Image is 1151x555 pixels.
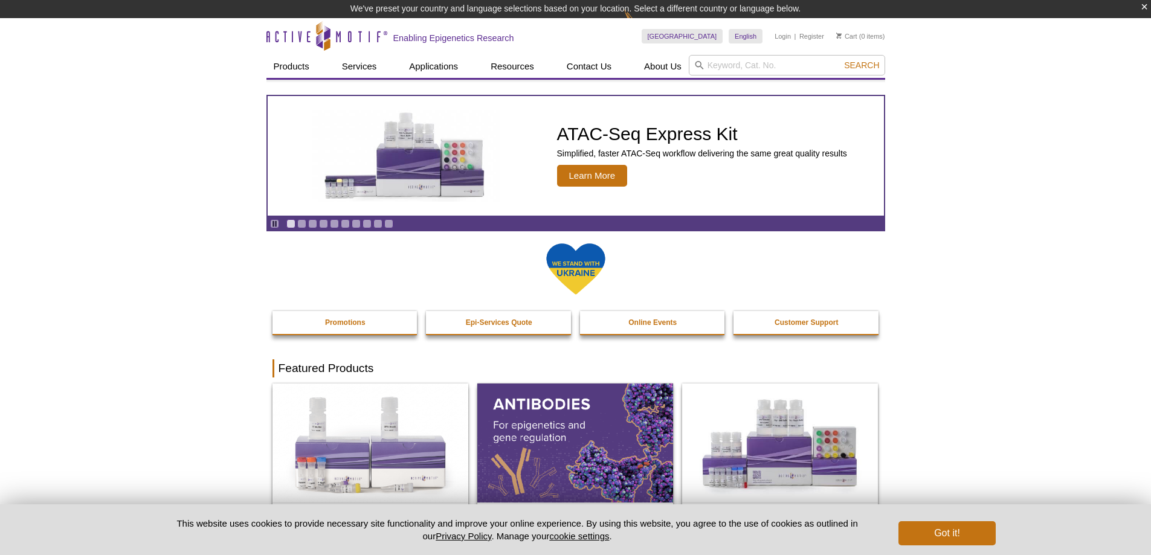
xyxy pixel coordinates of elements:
[466,318,532,327] strong: Epi-Services Quote
[384,219,393,228] a: Go to slide 10
[557,165,628,187] span: Learn More
[844,60,879,70] span: Search
[557,148,847,159] p: Simplified, faster ATAC-Seq workflow delivering the same great quality results
[799,32,824,40] a: Register
[286,219,295,228] a: Go to slide 1
[341,219,350,228] a: Go to slide 6
[689,55,885,75] input: Keyword, Cat. No.
[319,219,328,228] a: Go to slide 4
[557,125,847,143] h2: ATAC-Seq Express Kit
[637,55,689,78] a: About Us
[325,318,366,327] strong: Promotions
[580,311,726,334] a: Online Events
[549,531,609,541] button: cookie settings
[272,359,879,377] h2: Featured Products
[775,318,838,327] strong: Customer Support
[335,55,384,78] a: Services
[477,383,673,502] img: All Antibodies
[393,33,514,43] h2: Enabling Epigenetics Research
[373,219,382,228] a: Go to slide 9
[733,311,880,334] a: Customer Support
[559,55,619,78] a: Contact Us
[266,55,317,78] a: Products
[308,219,317,228] a: Go to slide 3
[156,517,879,542] p: This website uses cookies to provide necessary site functionality and improve your online experie...
[268,96,884,216] article: ATAC-Seq Express Kit
[642,29,723,43] a: [GEOGRAPHIC_DATA]
[898,521,995,545] button: Got it!
[624,9,656,37] img: Change Here
[775,32,791,40] a: Login
[836,29,885,43] li: (0 items)
[729,29,762,43] a: English
[795,29,796,43] li: |
[297,219,306,228] a: Go to slide 2
[306,110,506,202] img: ATAC-Seq Express Kit
[836,32,857,40] a: Cart
[628,318,677,327] strong: Online Events
[272,383,468,502] img: DNA Library Prep Kit for Illumina
[352,219,361,228] a: Go to slide 7
[682,383,878,502] img: CUT&Tag-IT® Express Assay Kit
[363,219,372,228] a: Go to slide 8
[436,531,491,541] a: Privacy Policy
[426,311,572,334] a: Epi-Services Quote
[270,219,279,228] a: Toggle autoplay
[840,60,883,71] button: Search
[546,242,606,296] img: We Stand With Ukraine
[330,219,339,228] a: Go to slide 5
[272,311,419,334] a: Promotions
[836,33,842,39] img: Your Cart
[268,96,884,216] a: ATAC-Seq Express Kit ATAC-Seq Express Kit Simplified, faster ATAC-Seq workflow delivering the sam...
[402,55,465,78] a: Applications
[483,55,541,78] a: Resources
